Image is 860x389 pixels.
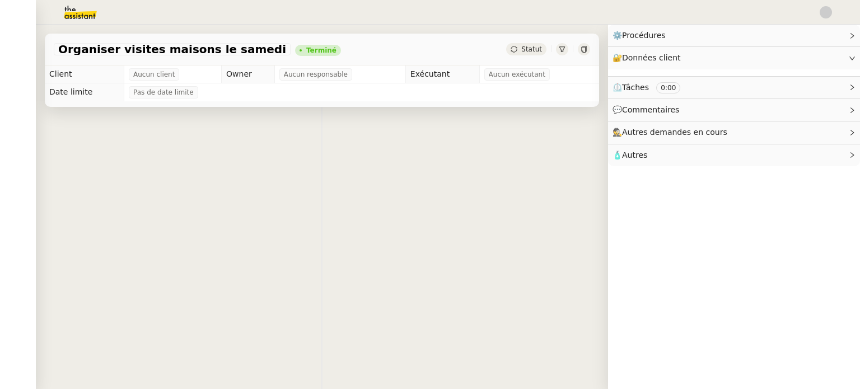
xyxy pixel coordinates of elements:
td: Exécutant [405,65,479,83]
span: Tâches [622,83,649,92]
nz-tag: 0:00 [656,82,680,93]
div: 🕵️Autres demandes en cours [608,121,860,143]
div: 💬Commentaires [608,99,860,121]
span: Pas de date limite [133,87,194,98]
span: 🔐 [613,51,685,64]
span: Aucun responsable [284,69,348,80]
td: Owner [222,65,275,83]
td: Date limite [45,83,124,101]
span: Organiser visites maisons le samedi [58,44,286,55]
div: ⏲️Tâches 0:00 [608,77,860,99]
span: Aucun client [133,69,175,80]
span: Autres demandes en cours [622,128,727,137]
span: ⏲️ [613,83,690,92]
div: Terminé [306,47,336,54]
td: Client [45,65,124,83]
div: 🔐Données client [608,47,860,69]
span: 🕵️ [613,128,732,137]
span: Autres [622,151,647,160]
div: ⚙️Procédures [608,25,860,46]
span: Procédures [622,31,666,40]
span: Statut [521,45,542,53]
span: 🧴 [613,151,647,160]
span: Données client [622,53,681,62]
span: 💬 [613,105,684,114]
span: Commentaires [622,105,679,114]
span: ⚙️ [613,29,671,42]
span: Aucun exécutant [489,69,545,80]
div: 🧴Autres [608,144,860,166]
